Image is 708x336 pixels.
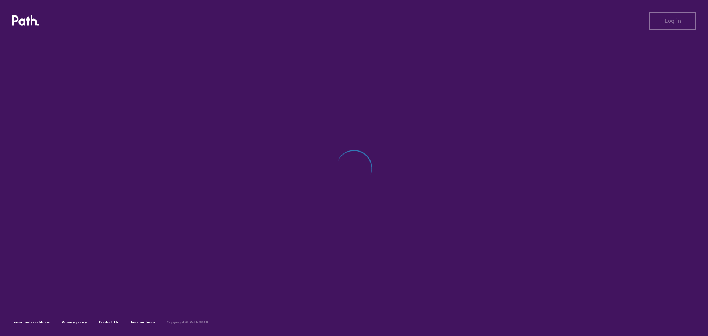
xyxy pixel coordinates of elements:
[99,320,118,325] a: Contact Us
[130,320,155,325] a: Join our team
[649,12,696,30] button: Log in
[167,320,208,325] h6: Copyright © Path 2018
[12,320,50,325] a: Terms and conditions
[664,17,681,24] span: Log in
[62,320,87,325] a: Privacy policy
